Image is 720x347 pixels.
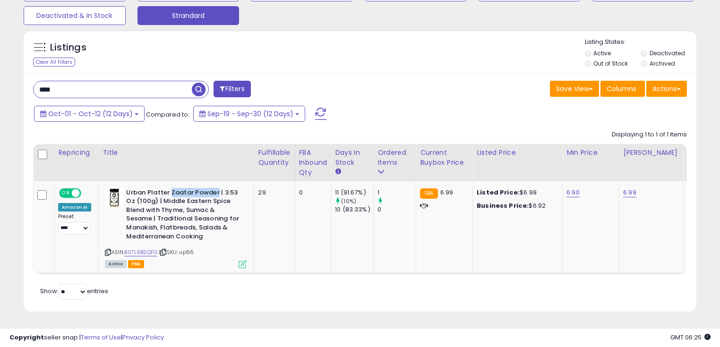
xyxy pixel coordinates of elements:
div: [PERSON_NAME] [623,148,679,158]
b: Listed Price: [477,188,520,197]
small: (10%) [341,197,356,205]
a: B07L9BSQFG [124,248,157,256]
a: Terms of Use [81,333,121,342]
img: 51mAzKMQVZL._SL40_.jpg [105,188,124,207]
span: OFF [80,189,95,197]
label: Deactivated [650,49,685,57]
div: 1 [377,188,416,197]
strong: Copyright [9,333,44,342]
div: $6.99 [477,188,555,197]
span: Columns [607,84,636,93]
div: 0 [299,188,324,197]
h5: Listings [50,41,86,54]
button: Columns [600,81,645,97]
span: Oct-01 - Oct-12 (12 Days) [48,109,133,118]
small: FBA [420,188,437,199]
span: Sep-19 - Sep-30 (12 Days) [207,109,293,118]
div: Clear All Filters [33,58,75,67]
div: Fulfillable Quantity [258,148,291,168]
span: ON [60,189,72,197]
button: Actions [646,81,687,97]
button: Sep-19 - Sep-30 (12 Days) [193,106,305,122]
div: Days In Stock [335,148,369,168]
a: 6.99 [623,188,636,197]
span: All listings currently available for purchase on Amazon [105,260,127,268]
div: Listed Price [477,148,558,158]
p: Listing States: [585,38,697,47]
span: FBA [128,260,144,268]
div: Preset: [58,213,91,235]
div: 0 [377,205,416,214]
button: Strandard [137,6,240,25]
div: $6.92 [477,202,555,210]
div: FBA inbound Qty [299,148,327,178]
a: Privacy Policy [122,333,164,342]
button: Filters [214,81,250,97]
small: Days In Stock. [335,168,341,176]
button: Deactivated & In Stock [24,6,126,25]
span: Show: entries [40,287,108,296]
div: Displaying 1 to 1 of 1 items [612,130,687,139]
span: 6.99 [440,188,454,197]
label: Archived [650,59,675,68]
div: 29 [258,188,287,197]
div: Amazon AI [58,203,91,212]
div: Repricing [58,148,94,158]
label: Out of Stock [593,59,628,68]
div: Title [103,148,250,158]
div: Current Buybox Price [420,148,469,168]
div: 10 (83.33%) [335,205,373,214]
div: seller snap | | [9,333,164,342]
span: | SKU: up66 [159,248,194,256]
b: Urban Platter Zaatar Powder | 3.53 Oz (100g) | Middle Eastern Spice Blend with Thyme, Sumac & Ses... [126,188,241,243]
div: Ordered Items [377,148,412,168]
label: Active [593,49,611,57]
b: Business Price: [477,201,529,210]
button: Save View [550,81,599,97]
div: 11 (91.67%) [335,188,373,197]
a: 6.90 [566,188,580,197]
button: Oct-01 - Oct-12 (12 Days) [34,106,145,122]
div: ASIN: [105,188,247,267]
span: 2025-10-13 06:25 GMT [670,333,711,342]
span: Compared to: [146,110,189,119]
div: Min Price [566,148,615,158]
